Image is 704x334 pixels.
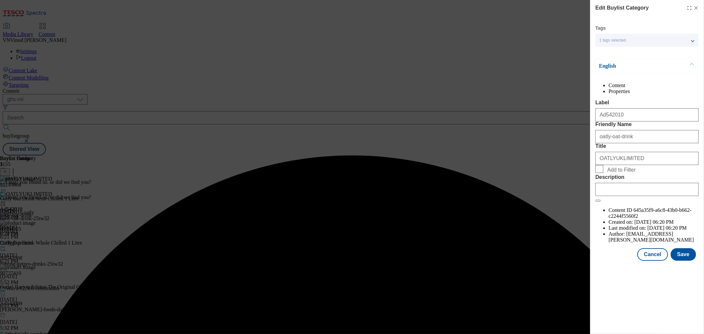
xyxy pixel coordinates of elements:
input: Enter Title [595,152,699,165]
li: Properties [609,88,699,94]
span: 1 tags selected [599,38,626,43]
span: [DATE] 06:20 PM [648,225,687,231]
input: Enter Label [595,108,699,121]
li: Last modified on: [609,225,699,231]
button: Save [671,248,696,261]
li: Author: [609,231,699,243]
li: Content ID [609,207,699,219]
span: [EMAIL_ADDRESS][PERSON_NAME][DOMAIN_NAME] [609,231,694,243]
button: Cancel [637,248,668,261]
label: Friendly Name [595,121,699,127]
label: Label [595,100,699,106]
label: Description [595,174,699,180]
span: Add to Filter [607,167,636,173]
input: Enter Description [595,183,699,196]
p: English [599,63,668,69]
span: [DATE] 06:20 PM [634,219,674,225]
label: Tags [595,26,606,30]
input: Enter Friendly Name [595,130,699,143]
li: Created on: [609,219,699,225]
h4: Edit Buylist Category [595,4,649,12]
label: Title [595,143,699,149]
button: 1 tags selected [595,34,698,47]
li: Content [609,83,699,88]
span: 645a35f9-a6c8-43b0-b662-c2244f5560f2 [609,207,692,219]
